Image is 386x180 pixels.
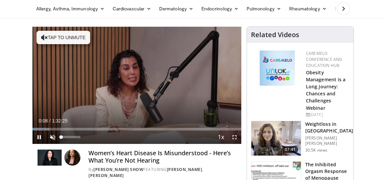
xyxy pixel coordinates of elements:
img: 9983fed1-7565-45be-8934-aef1103ce6e2.150x105_q85_crop-smart_upscale.jpg [251,121,301,156]
a: Allergy, Asthma, Immunology [32,2,109,15]
div: Volume Level [61,136,80,138]
a: CaReMeLO Conference and Education Hub [306,51,342,68]
a: [PERSON_NAME] [167,167,202,172]
h4: Women’s Heart Disease Is Misunderstood - Here’s What You’re Not Hearing [88,150,236,164]
p: [PERSON_NAME] [PERSON_NAME] [305,136,353,146]
span: / [49,118,51,123]
button: Tap to unmute [37,31,90,44]
img: Avatar [64,150,80,166]
a: Rheumatology [285,2,331,15]
img: 45df64a9-a6de-482c-8a90-ada250f7980c.png.150x105_q85_autocrop_double_scale_upscale_version-0.2.jpg [260,51,295,86]
img: Dr. Gabrielle Lyon Show [38,150,62,166]
a: [PERSON_NAME] Show [93,167,143,172]
div: Progress Bar [33,128,241,130]
span: 1:32:25 [52,118,68,123]
video-js: Video Player [33,27,241,144]
button: Unmute [46,130,59,144]
div: By FEATURING , [88,167,236,179]
button: Playback Rate [214,130,228,144]
div: [DATE] [306,112,348,118]
h3: Weightloss in [GEOGRAPHIC_DATA] [305,121,353,134]
span: 07:41 [282,146,298,153]
a: Pulmonology [243,2,285,15]
a: Cardiovascular [109,2,155,15]
a: Dermatology [155,2,197,15]
a: 07:41 Weightloss in [GEOGRAPHIC_DATA] [PERSON_NAME] [PERSON_NAME] 30.5K views [251,121,349,156]
h4: Related Videos [251,31,299,39]
a: [PERSON_NAME] [88,173,124,178]
a: Obesity Management is a Long Journey: Chances and Challenges Webinar [306,69,346,111]
a: Endocrinology [197,2,243,15]
button: Pause [33,130,46,144]
p: 30.5K views [305,148,327,153]
span: 0:08 [39,118,48,123]
button: Fullscreen [228,130,241,144]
